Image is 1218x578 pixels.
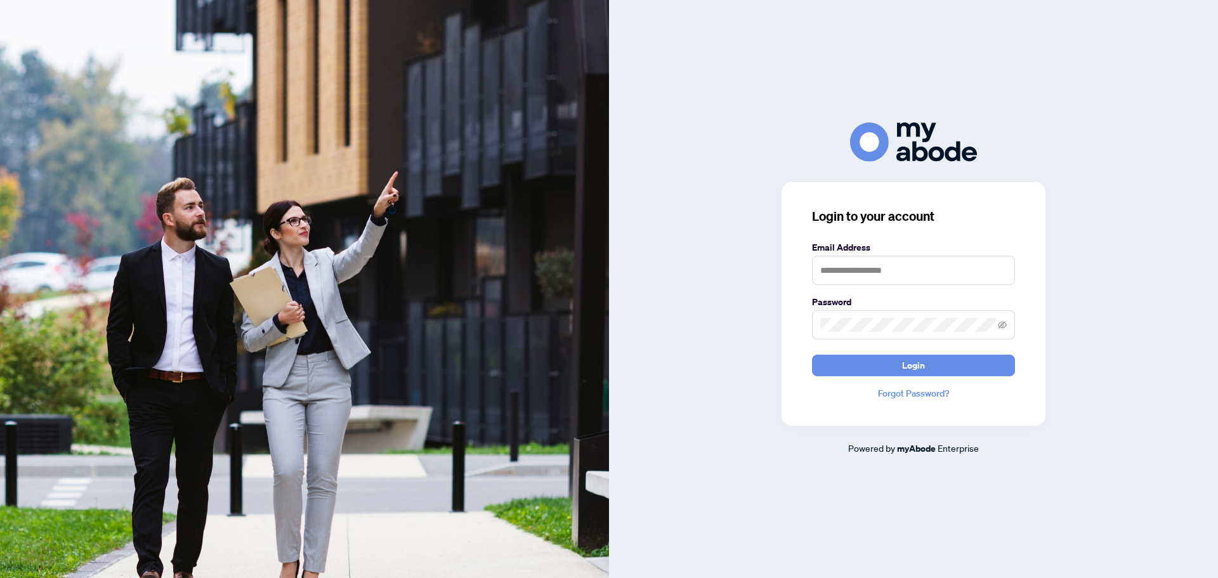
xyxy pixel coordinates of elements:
[897,442,936,456] a: myAbode
[812,355,1015,376] button: Login
[812,386,1015,400] a: Forgot Password?
[812,240,1015,254] label: Email Address
[850,122,977,161] img: ma-logo
[938,442,979,454] span: Enterprise
[812,207,1015,225] h3: Login to your account
[848,442,895,454] span: Powered by
[812,295,1015,309] label: Password
[902,355,925,376] span: Login
[998,320,1007,329] span: eye-invisible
